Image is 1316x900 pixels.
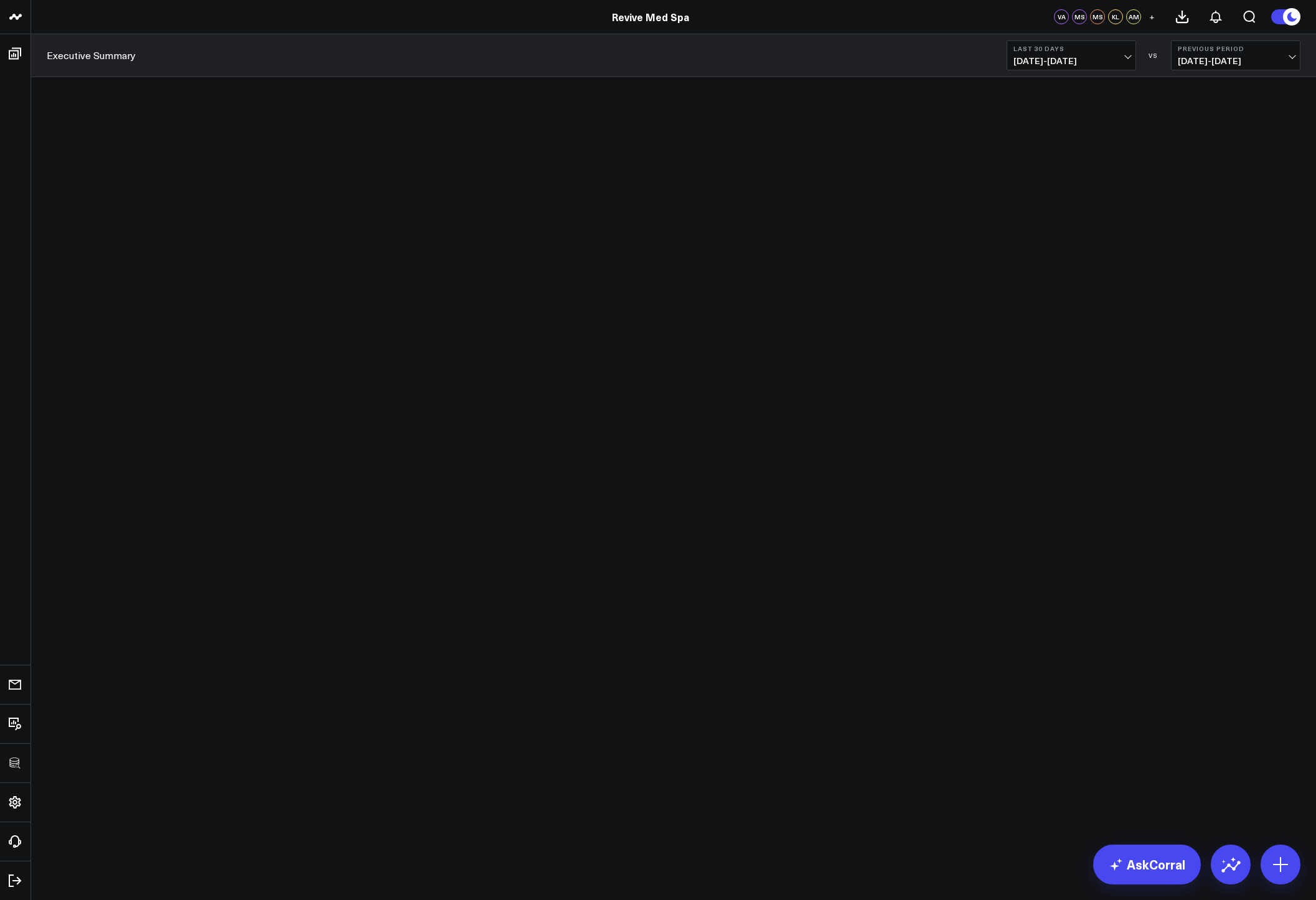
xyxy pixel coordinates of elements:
button: + [1144,9,1159,24]
a: Revive Med Spa [612,10,689,24]
div: VS [1142,52,1165,59]
div: MS [1072,9,1087,24]
div: MS [1090,9,1105,24]
span: [DATE] - [DATE] [1178,56,1294,66]
button: Last 30 Days[DATE]-[DATE] [1007,40,1136,70]
div: VA [1054,9,1069,24]
span: + [1149,12,1155,21]
span: [DATE] - [DATE] [1013,56,1129,66]
button: Previous Period[DATE]-[DATE] [1171,40,1300,70]
div: KL [1108,9,1123,24]
b: Last 30 Days [1013,45,1129,52]
a: AskCorral [1093,845,1201,884]
div: AM [1126,9,1141,24]
a: Executive Summary [47,49,136,62]
b: Previous Period [1178,45,1294,52]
